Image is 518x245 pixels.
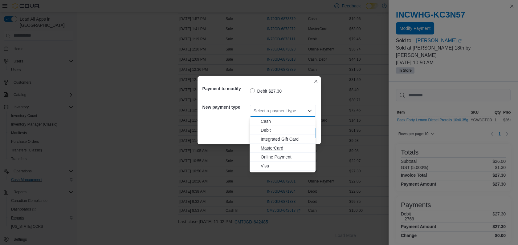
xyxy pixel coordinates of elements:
[202,101,249,113] h5: New payment type
[261,118,312,124] span: Cash
[250,135,316,144] button: Integrated Gift Card
[261,136,312,142] span: Integrated Gift Card
[250,117,316,171] div: Choose from the following options
[312,78,320,85] button: Closes this modal window
[307,108,312,113] button: Close list of options
[250,162,316,171] button: Visa
[261,154,312,160] span: Online Payment
[261,163,312,169] span: Visa
[250,144,316,153] button: MasterCard
[250,117,316,126] button: Cash
[261,127,312,133] span: Debit
[250,87,282,95] label: Debit $27.30
[202,82,249,95] h5: Payment to modify
[261,145,312,151] span: MasterCard
[250,126,316,135] button: Debit
[250,153,316,162] button: Online Payment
